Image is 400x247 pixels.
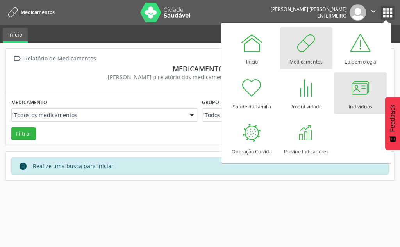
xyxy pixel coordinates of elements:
span: Todos os grupos [205,111,373,119]
button: Filtrar [11,127,36,140]
img: img [350,4,366,21]
i:  [369,7,378,16]
a: Indivíduos [334,72,387,114]
label: Medicamento [11,96,47,108]
div: Medicamentos [11,64,389,73]
button: apps [381,6,395,20]
i: info [19,162,27,171]
a: Saúde da Família [226,72,278,114]
i:  [11,53,23,64]
span: Medicamentos [21,9,55,16]
button: Feedback - Mostrar pesquisa [385,97,400,150]
a: Início [226,27,278,69]
a: Medicamentos [280,27,332,69]
div: [PERSON_NAME] o relatório dos medicamentos em uso pelos cidadãos [11,73,389,81]
button:  [366,4,381,21]
a: Medicamentos [5,6,55,19]
a: Início [3,28,28,43]
a: Epidemiologia [334,27,387,69]
span: Todos os medicamentos [14,111,182,119]
a: Operação Co-vida [226,117,278,159]
div: [PERSON_NAME] [PERSON_NAME] [271,6,347,12]
a: Previne Indicadores [280,117,332,159]
span: Feedback [389,105,396,132]
label: Grupo prioritário [202,96,251,108]
div: Realize uma busca para iniciar [33,162,114,171]
a: Produtividade [280,72,332,114]
a:  Relatório de Medicamentos [11,53,97,64]
span: Enfermeiro [317,12,347,19]
div: Relatório de Medicamentos [23,53,97,64]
